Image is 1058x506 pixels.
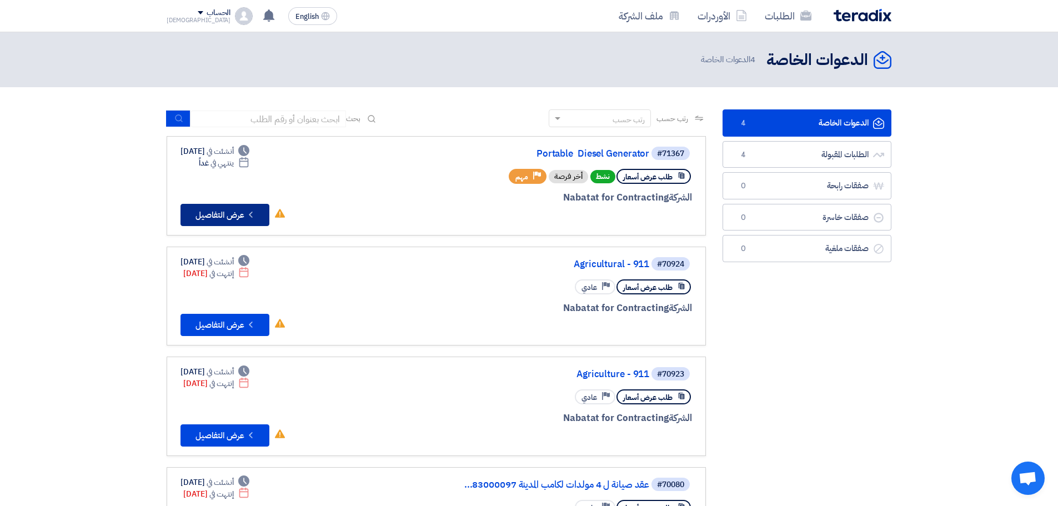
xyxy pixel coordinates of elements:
[427,149,649,159] a: Portable Diesel Generator
[427,259,649,269] a: Agricultural - 911
[623,172,673,182] span: طلب عرض أسعار
[736,149,750,161] span: 4
[657,370,684,378] div: #70923
[207,146,233,157] span: أنشئت في
[180,314,269,336] button: عرض التفاصيل
[207,8,230,18] div: الحساب
[723,172,891,199] a: صفقات رابحة0
[180,424,269,447] button: عرض التفاصيل
[425,411,692,425] div: Nabatat for Contracting
[766,49,868,71] h2: الدعوات الخاصة
[346,113,360,124] span: بحث
[701,53,758,66] span: الدعوات الخاصة
[235,7,253,25] img: profile_test.png
[669,301,693,315] span: الشركة
[180,366,249,378] div: [DATE]
[427,369,649,379] a: Agriculture - 911
[657,150,684,158] div: #71367
[180,146,249,157] div: [DATE]
[180,204,269,226] button: عرض التفاصيل
[425,301,692,315] div: Nabatat for Contracting
[736,212,750,223] span: 0
[199,157,249,169] div: غداً
[210,157,233,169] span: ينتهي في
[623,282,673,293] span: طلب عرض أسعار
[657,260,684,268] div: #70924
[736,181,750,192] span: 0
[180,477,249,488] div: [DATE]
[723,141,891,168] a: الطلبات المقبولة4
[209,488,233,500] span: إنتهت في
[736,243,750,254] span: 0
[167,17,230,23] div: [DEMOGRAPHIC_DATA]
[750,53,755,66] span: 4
[623,392,673,403] span: طلب عرض أسعار
[183,268,249,279] div: [DATE]
[183,488,249,500] div: [DATE]
[207,256,233,268] span: أنشئت في
[180,256,249,268] div: [DATE]
[613,114,645,126] div: رتب حسب
[549,170,588,183] div: أخر فرصة
[723,109,891,137] a: الدعوات الخاصة4
[427,480,649,490] a: عقد صيانة ل 4 مولدات لكامب المدينة 83000097...
[515,172,528,182] span: مهم
[288,7,337,25] button: English
[425,191,692,205] div: Nabatat for Contracting
[295,13,319,21] span: English
[183,378,249,389] div: [DATE]
[207,477,233,488] span: أنشئت في
[657,481,684,489] div: #70080
[723,235,891,262] a: صفقات ملغية0
[689,3,756,29] a: الأوردرات
[669,411,693,425] span: الشركة
[207,366,233,378] span: أنشئت في
[736,118,750,129] span: 4
[581,392,597,403] span: عادي
[590,170,615,183] span: نشط
[1011,462,1045,495] div: Open chat
[756,3,820,29] a: الطلبات
[656,113,688,124] span: رتب حسب
[834,9,891,22] img: Teradix logo
[209,268,233,279] span: إنتهت في
[723,204,891,231] a: صفقات خاسرة0
[209,378,233,389] span: إنتهت في
[190,111,346,127] input: ابحث بعنوان أو رقم الطلب
[610,3,689,29] a: ملف الشركة
[669,191,693,204] span: الشركة
[581,282,597,293] span: عادي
